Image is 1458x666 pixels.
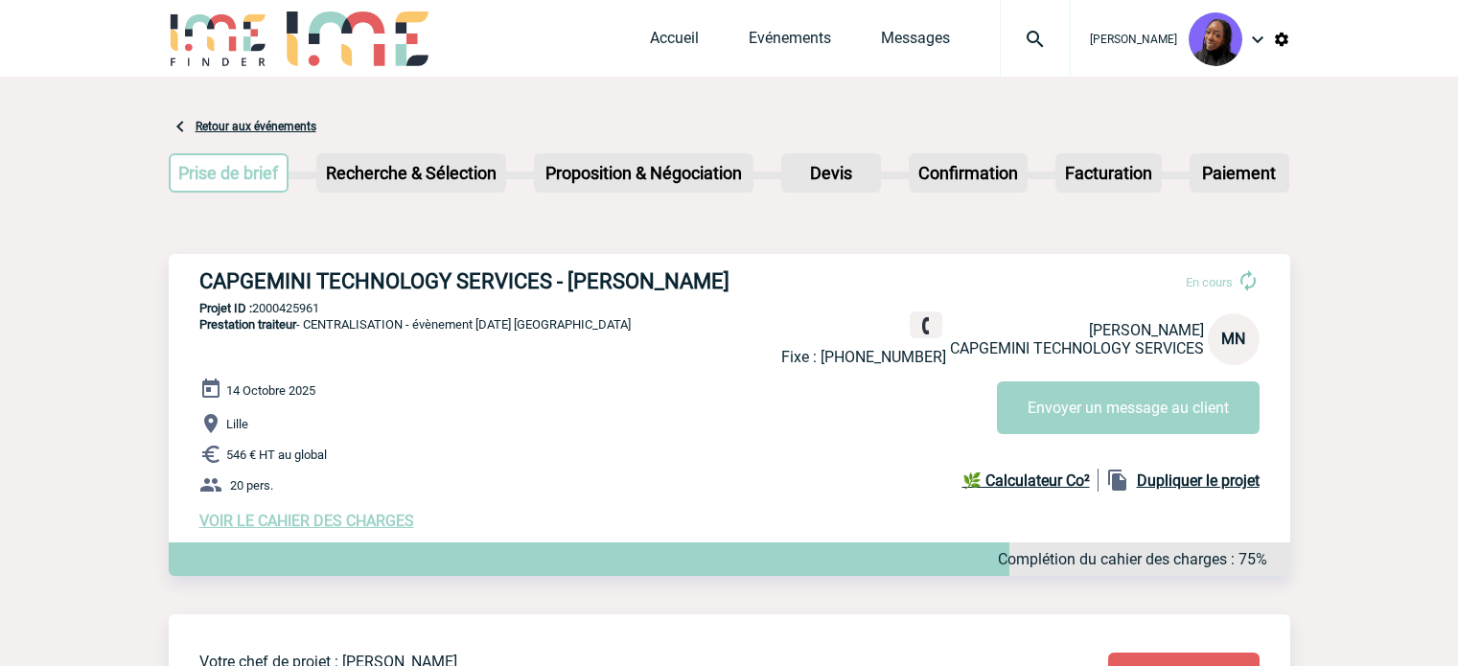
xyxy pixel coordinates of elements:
[536,155,752,191] p: Proposition & Négociation
[1192,155,1287,191] p: Paiement
[226,448,327,462] span: 546 € HT au global
[199,512,414,530] a: VOIR LE CAHIER DES CHARGES
[169,11,268,66] img: IME-Finder
[318,155,504,191] p: Recherche & Sélection
[199,269,775,293] h3: CAPGEMINI TECHNOLOGY SERVICES - [PERSON_NAME]
[1189,12,1242,66] img: 131349-0.png
[962,469,1099,492] a: 🌿 Calculateur Co²
[749,29,831,56] a: Evénements
[650,29,699,56] a: Accueil
[226,417,248,431] span: Lille
[1106,469,1129,492] img: file_copy-black-24dp.png
[1089,321,1204,339] span: [PERSON_NAME]
[911,155,1026,191] p: Confirmation
[1221,330,1245,348] span: MN
[881,29,950,56] a: Messages
[230,478,273,493] span: 20 pers.
[1090,33,1177,46] span: [PERSON_NAME]
[997,381,1260,434] button: Envoyer un message au client
[196,120,316,133] a: Retour aux événements
[783,155,879,191] p: Devis
[199,317,296,332] span: Prestation traiteur
[199,317,631,332] span: - CENTRALISATION - évènement [DATE] [GEOGRAPHIC_DATA]
[1186,275,1233,289] span: En cours
[781,348,946,366] p: Fixe : [PHONE_NUMBER]
[199,301,252,315] b: Projet ID :
[950,339,1204,357] span: CAPGEMINI TECHNOLOGY SERVICES
[171,155,288,191] p: Prise de brief
[169,301,1290,315] p: 2000425961
[917,317,935,334] img: fixe.png
[1057,155,1160,191] p: Facturation
[1137,471,1260,490] b: Dupliquer le projet
[962,471,1090,490] b: 🌿 Calculateur Co²
[226,383,315,398] span: 14 Octobre 2025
